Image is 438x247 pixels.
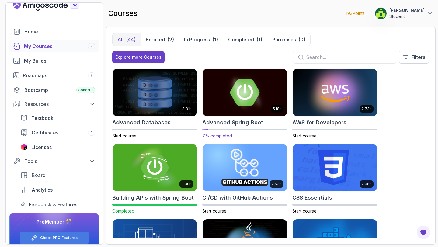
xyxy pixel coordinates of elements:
[24,28,95,35] div: Home
[32,129,58,136] span: Certificates
[117,36,123,43] p: All
[292,193,332,202] h2: CSS Essentials
[17,169,99,181] a: board
[375,8,387,19] img: user profile image
[228,36,254,43] p: Completed
[9,55,99,67] a: builds
[346,10,365,16] p: 193 Points
[292,118,346,127] h2: AWS for Developers
[362,106,372,111] p: 2.73h
[24,100,95,108] div: Resources
[126,36,136,43] div: (44)
[298,36,305,43] div: (0)
[17,141,99,153] a: licenses
[203,144,287,192] img: CI/CD with GitHub Actions card
[182,106,192,111] p: 8.31h
[416,225,431,240] button: Open Feedback Button
[375,7,433,19] button: user profile image[PERSON_NAME]Student
[112,118,171,127] h2: Advanced Databases
[29,201,77,208] span: Feedback & Features
[181,182,192,186] p: 3.30h
[146,36,165,43] p: Enrolled
[256,36,262,43] div: (1)
[223,33,267,46] button: Completed(1)
[202,68,287,139] a: Advanced Spring Boot card5.18hAdvanced Spring Boot7% completed
[184,36,210,43] p: In Progress
[202,118,263,127] h2: Advanced Spring Boot
[389,7,425,13] p: [PERSON_NAME]
[9,26,99,38] a: home
[31,114,54,122] span: Textbook
[273,106,282,111] p: 5.18h
[113,33,141,46] button: All(44)
[113,144,197,192] img: Building APIs with Spring Boot card
[90,73,93,78] span: 7
[293,69,377,116] img: AWS for Developers card
[19,231,89,244] button: Check PRO Features
[78,88,94,92] span: Cohort 3
[9,99,99,110] button: Resources
[24,57,95,64] div: My Builds
[9,69,99,82] a: roadmaps
[9,156,99,167] button: Tools
[411,54,425,61] p: Filters
[13,1,93,11] a: Landing page
[202,193,273,202] h2: CI/CD with GitHub Actions
[31,144,52,151] span: Licenses
[306,54,391,61] input: Search...
[90,44,93,49] span: 2
[167,36,174,43] div: (2)
[292,208,317,214] span: Start course
[292,133,317,138] span: Start course
[202,133,232,138] span: 7% completed
[272,182,282,186] p: 2.63h
[24,86,95,94] div: Bootcamp
[24,158,95,165] div: Tools
[91,130,92,135] span: 1
[108,9,137,18] h2: courses
[17,112,99,124] a: textbook
[17,184,99,196] a: analytics
[212,36,218,43] div: (1)
[115,54,162,60] div: Explore more Courses
[112,193,194,202] h2: Building APIs with Spring Boot
[112,144,197,214] a: Building APIs with Spring Boot card3.30hBuilding APIs with Spring BootCompleted
[202,208,227,214] span: Start course
[267,33,310,46] button: Purchases(0)
[20,144,28,150] img: jetbrains icon
[112,51,165,63] button: Explore more Courses
[40,235,78,240] a: Check PRO Features
[293,144,377,192] img: CSS Essentials card
[17,127,99,139] a: certificates
[399,51,429,64] button: Filters
[179,33,223,46] button: In Progress(1)
[9,84,99,96] a: bootcamp
[141,33,179,46] button: Enrolled(2)
[113,69,197,116] img: Advanced Databases card
[112,133,137,138] span: Start course
[112,208,134,214] span: Completed
[362,182,372,186] p: 2.08h
[272,36,296,43] p: Purchases
[23,72,95,79] div: Roadmaps
[9,40,99,52] a: courses
[24,43,95,50] div: My Courses
[17,198,99,210] a: feedback
[200,68,289,117] img: Advanced Spring Boot card
[32,186,53,193] span: Analytics
[389,13,425,19] p: Student
[32,172,46,179] span: Board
